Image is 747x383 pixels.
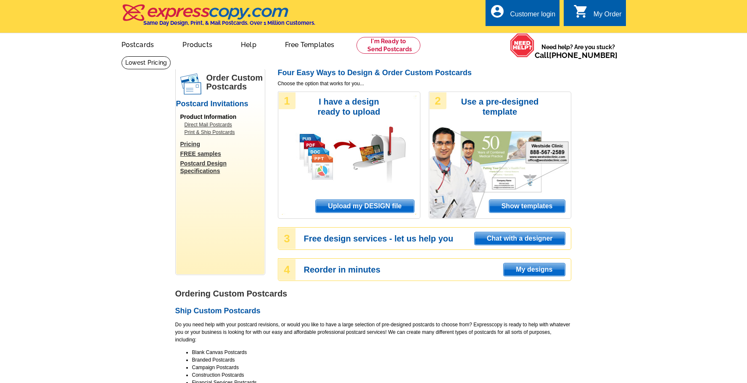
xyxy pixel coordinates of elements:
[175,321,571,344] p: Do you need help with your postcard revisions, or would you like to have a large selection of pre...
[278,68,571,78] h2: Four Easy Ways to Design & Order Custom Postcards
[549,51,618,60] a: [PHONE_NUMBER]
[175,307,571,316] h2: Ship Custom Postcards
[169,34,226,54] a: Products
[279,259,296,280] div: 4
[192,349,571,356] li: Blank Canvas Postcards
[573,4,589,19] i: shopping_cart
[490,9,555,20] a: account_circle Customer login
[315,199,414,213] a: Upload my DESIGN file
[306,97,392,117] h3: I have a design ready to upload
[279,228,296,249] div: 3
[108,34,168,54] a: Postcards
[535,51,618,60] span: Call
[475,232,565,245] span: Chat with a designer
[304,266,570,273] h3: Reorder in minutes
[278,80,571,87] span: Choose the option that works for you...
[180,113,237,120] span: Product Information
[121,10,315,26] a: Same Day Design, Print, & Mail Postcards. Over 1 Million Customers.
[594,10,622,22] div: My Order
[304,235,570,242] h3: Free design services - let us help you
[490,4,505,19] i: account_circle
[535,43,622,60] span: Need help? Are you stuck?
[143,20,315,26] h4: Same Day Design, Print, & Mail Postcards. Over 1 Million Customers.
[185,121,260,129] a: Direct Mail Postcards
[629,357,747,383] iframe: LiveChat chat widget
[175,289,288,298] strong: Ordering Custom Postcards
[192,371,571,379] li: Construction Postcards
[510,33,535,58] img: help
[176,100,264,109] h2: Postcard Invitations
[573,9,622,20] a: shopping_cart My Order
[474,232,565,245] a: Chat with a designer
[503,263,565,276] a: My designs
[192,356,571,364] li: Branded Postcards
[180,150,264,157] a: FREE samples
[272,34,348,54] a: Free Templates
[510,10,555,22] div: Customer login
[185,129,260,136] a: Print & Ship Postcards
[457,97,543,117] h3: Use a pre-designed template
[489,199,565,213] a: Show templates
[180,73,201,94] img: postcards.png
[504,263,565,276] span: My designs
[206,73,264,91] h1: Order Custom Postcards
[430,92,446,109] div: 2
[192,364,571,371] li: Campaign Postcards
[227,34,270,54] a: Help
[279,92,296,109] div: 1
[180,140,264,148] a: Pricing
[180,160,264,175] a: Postcard Design Specifications
[316,200,414,212] span: Upload my DESIGN file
